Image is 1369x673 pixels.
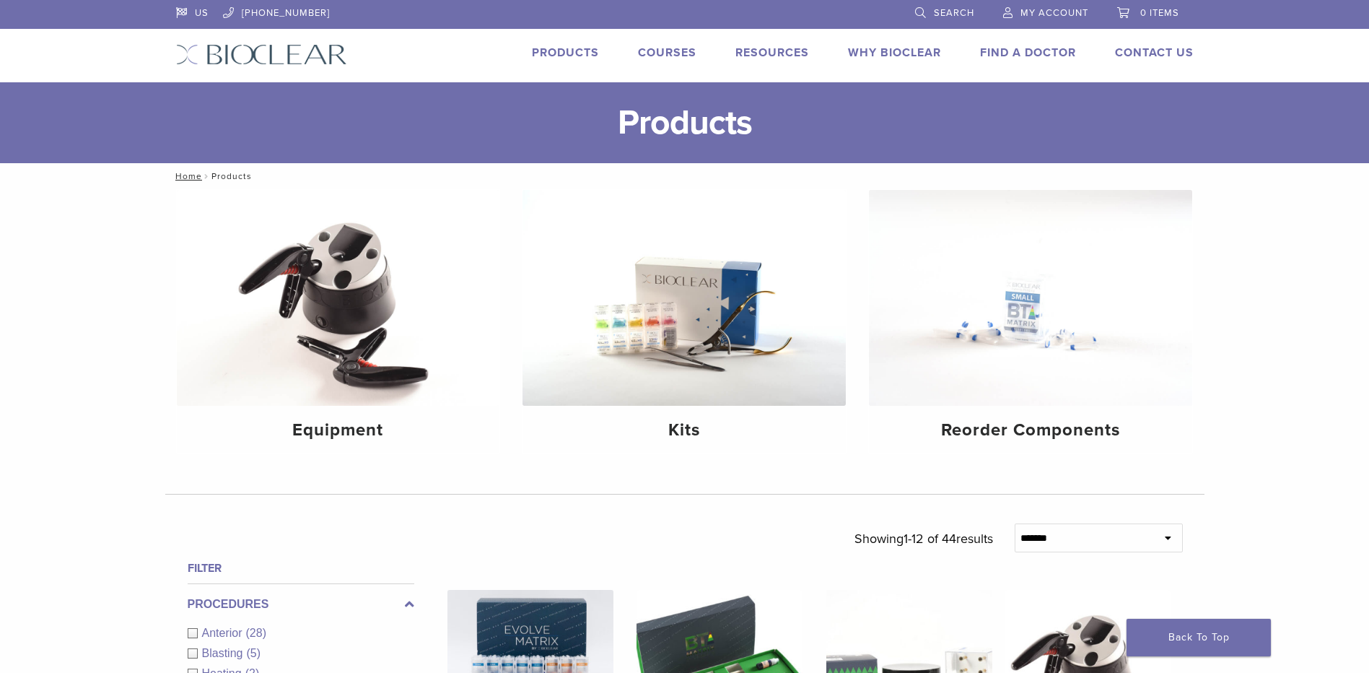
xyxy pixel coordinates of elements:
span: Blasting [202,647,247,659]
p: Showing results [854,524,993,554]
span: 0 items [1140,7,1179,19]
a: Kits [522,190,846,453]
a: Back To Top [1127,619,1271,656]
h4: Equipment [188,417,489,443]
a: Products [532,45,599,60]
h4: Reorder Components [880,417,1181,443]
a: Equipment [177,190,500,453]
span: My Account [1020,7,1088,19]
label: Procedures [188,596,414,613]
img: Bioclear [176,44,347,65]
span: / [202,173,211,180]
img: Reorder Components [869,190,1192,406]
a: Why Bioclear [848,45,941,60]
span: Anterior [202,627,246,639]
a: Resources [735,45,809,60]
a: Reorder Components [869,190,1192,453]
span: (28) [246,627,266,639]
nav: Products [165,163,1204,189]
span: (5) [246,647,261,659]
img: Equipment [177,190,500,406]
span: Search [934,7,974,19]
img: Kits [522,190,846,406]
a: Courses [638,45,696,60]
a: Home [171,171,202,181]
a: Contact Us [1115,45,1194,60]
a: Find A Doctor [980,45,1076,60]
h4: Filter [188,560,414,577]
h4: Kits [534,417,834,443]
span: 1-12 of 44 [904,531,956,547]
